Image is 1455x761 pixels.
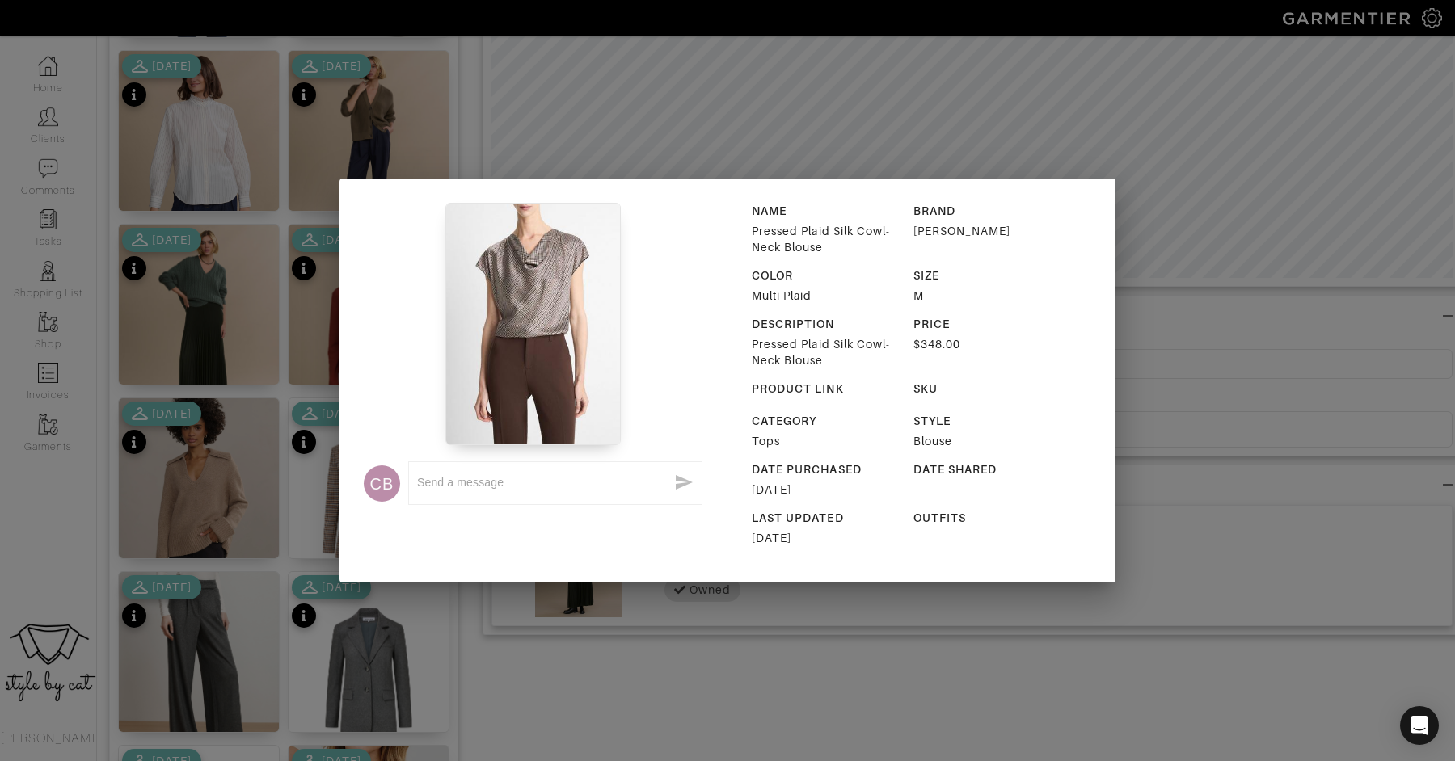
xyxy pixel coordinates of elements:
div: DESCRIPTION [752,316,901,332]
div: COLOR [752,267,901,284]
div: [PERSON_NAME] [913,223,1063,239]
div: [DATE] [752,530,901,546]
div: OUTFITS [913,510,1063,526]
div: CATEGORY [752,413,901,429]
img: SbUmJw7vM8vwsRqat2Fj5d1p.jpeg [445,203,620,445]
div: Tops [752,433,901,449]
div: PRICE [913,316,1063,332]
div: Multi Plaid [752,288,901,304]
div: DATE SHARED [913,461,1063,477]
div: STYLE [913,413,1063,429]
div: Pressed Plaid Silk Cowl-Neck Blouse [752,336,901,368]
div: CB [364,465,400,502]
div: Blouse [913,433,1063,449]
div: SIZE [913,267,1063,284]
div: Pressed Plaid Silk Cowl-Neck Blouse [752,223,901,255]
div: NAME [752,203,901,219]
div: PRODUCT LINK [752,380,859,397]
div: SKU [913,380,1063,397]
div: DATE PURCHASED [752,461,901,477]
div: BRAND [913,203,1063,219]
div: M [913,288,1063,304]
div: Open Intercom Messenger [1400,706,1439,745]
div: LAST UPDATED [752,510,901,526]
div: $348.00 [913,336,1063,352]
div: [DATE] [752,481,901,498]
